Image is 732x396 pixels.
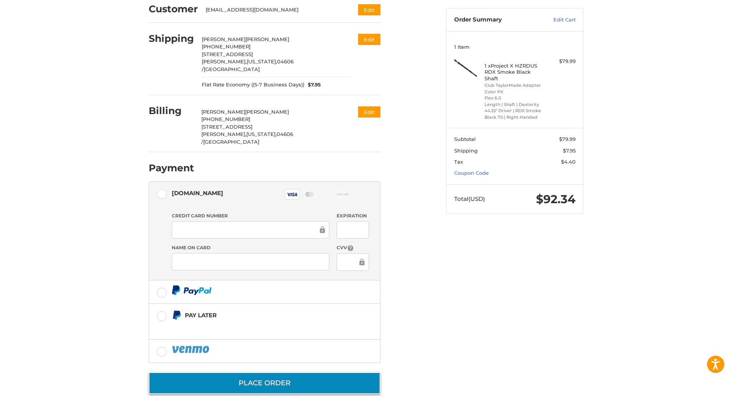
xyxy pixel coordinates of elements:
div: Pay Later [185,309,332,321]
h2: Billing [149,105,194,117]
span: $7.95 [304,81,321,89]
div: [DOMAIN_NAME] [172,187,223,199]
img: Pay Later icon [172,310,181,320]
span: Tax [454,159,463,165]
button: Edit [358,34,380,45]
span: [PHONE_NUMBER] [202,43,251,50]
img: PayPal icon [172,345,211,354]
span: [GEOGRAPHIC_DATA] [204,66,260,72]
span: Subtotal [454,136,476,142]
span: [PERSON_NAME] [202,36,246,42]
span: [STREET_ADDRESS] [202,51,253,57]
iframe: PayPal Message 1 [172,323,332,330]
label: Name on Card [172,244,329,251]
button: Edit [358,106,380,118]
span: 04606 / [202,58,294,72]
a: Edit Cart [537,16,576,24]
h4: 1 x Project X HZRDUS RDX Smoke Black Shaft [485,63,543,81]
li: Club TaylorMade Adapter [485,82,543,89]
span: 04606 / [201,131,293,145]
h3: 1 Item [454,44,576,50]
li: Color PX [485,89,543,95]
span: [PHONE_NUMBER] [201,116,250,122]
span: [PERSON_NAME] [246,36,289,42]
li: Length | Shaft | Dexterity 44.25" Driver | RDX Smoke Black 70 | Right-Handed [485,101,543,121]
span: [PERSON_NAME] [201,109,245,115]
span: [PERSON_NAME], [202,58,247,65]
label: CVV [337,244,368,252]
span: [STREET_ADDRESS] [201,124,252,130]
label: Credit Card Number [172,212,329,219]
span: Total (USD) [454,195,485,202]
button: Edit [358,4,380,15]
li: Flex 6.0 [485,95,543,101]
span: [PERSON_NAME], [201,131,246,137]
img: PayPal icon [172,285,212,295]
span: $92.34 [536,192,576,206]
span: $7.95 [563,147,576,154]
h3: Order Summary [454,16,537,24]
span: [US_STATE], [247,58,277,65]
span: [PERSON_NAME] [245,109,289,115]
h2: Customer [149,3,198,15]
span: Shipping [454,147,478,154]
a: Coupon Code [454,170,489,176]
h2: Shipping [149,33,194,45]
span: Flat Rate Economy ((5-7 Business Days)) [202,81,304,89]
span: [US_STATE], [246,131,277,137]
div: $79.99 [545,58,576,65]
span: $79.99 [559,136,576,142]
span: $4.40 [561,159,576,165]
span: [GEOGRAPHIC_DATA] [203,139,259,145]
div: [EMAIL_ADDRESS][DOMAIN_NAME] [206,6,344,14]
button: Place Order [149,372,380,394]
label: Expiration [337,212,368,219]
h2: Payment [149,162,194,174]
